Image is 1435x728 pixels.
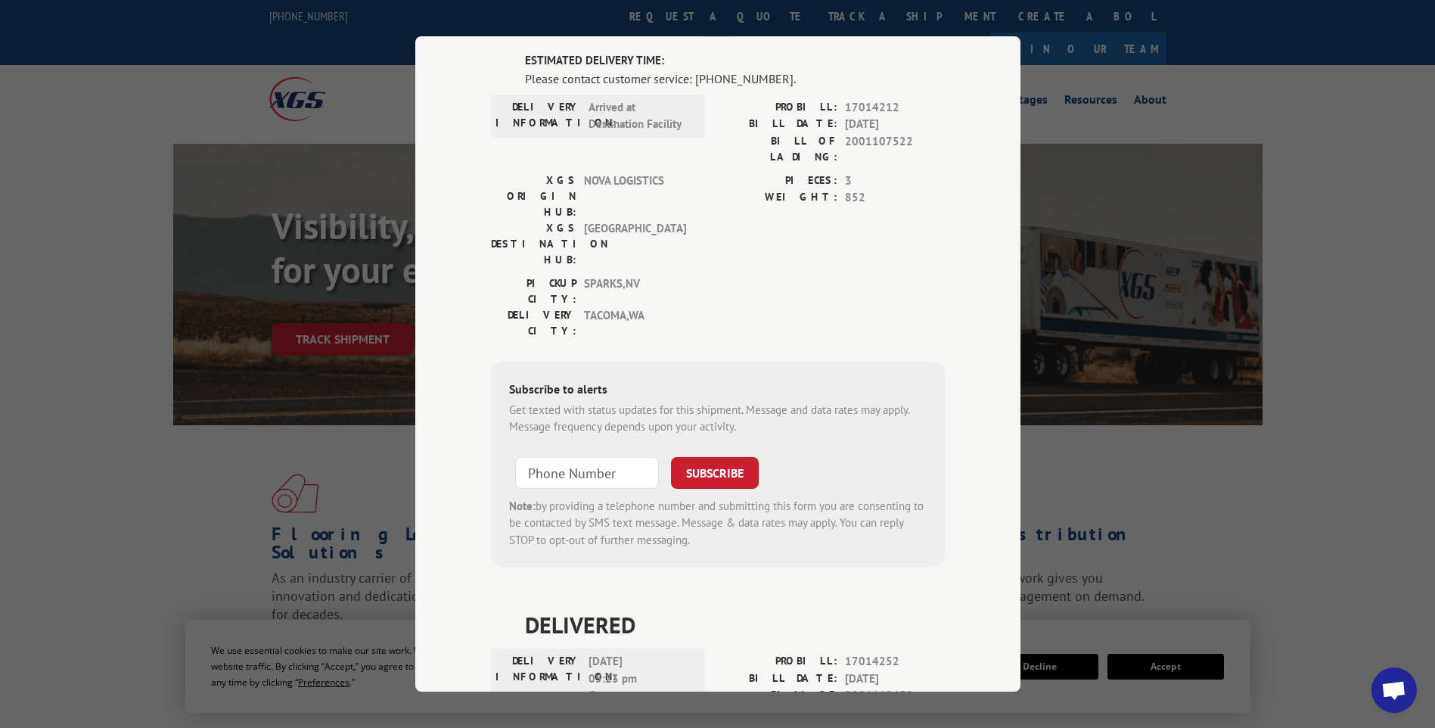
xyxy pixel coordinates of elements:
label: DELIVERY CITY: [491,307,576,339]
label: BILL DATE: [718,670,837,688]
span: [DATE] 05:23 pm Coner [589,653,691,705]
span: DELIVERED [525,608,945,642]
button: SUBSCRIBE [671,457,759,489]
span: TACOMA , WA [584,307,686,339]
label: DELIVERY INFORMATION: [495,653,581,705]
label: XGS ORIGIN HUB: [491,173,576,220]
span: 2001112452 [845,687,945,719]
div: Please contact customer service: [PHONE_NUMBER]. [525,70,945,88]
label: ESTIMATED DELIVERY TIME: [525,52,945,70]
span: 17014212 [845,99,945,117]
label: DELIVERY INFORMATION: [495,99,581,133]
label: PIECES: [718,173,837,190]
span: [DATE] [845,116,945,133]
input: Phone Number [515,457,659,489]
span: Arrived at Destination Facility [589,99,691,133]
strong: Note: [509,499,536,513]
label: BILL OF LADING: [718,133,837,165]
div: by providing a telephone number and submitting this form you are consenting to be contacted by SM... [509,498,927,549]
span: SPARKS , NV [584,275,686,307]
span: NOVA LOGISTICS [584,173,686,220]
span: 3 [845,173,945,190]
span: [GEOGRAPHIC_DATA] [584,220,686,268]
label: PROBILL: [718,99,837,117]
span: 17014252 [845,653,945,670]
label: BILL DATE: [718,116,837,133]
label: PROBILL: [718,653,837,670]
span: 852 [845,189,945,207]
span: [DATE] [845,670,945,688]
label: BILL OF LADING: [718,687,837,719]
div: Subscribe to alerts [509,380,927,402]
div: Get texted with status updates for this shipment. Message and data rates may apply. Message frequ... [509,402,927,436]
label: WEIGHT: [718,189,837,207]
label: XGS DESTINATION HUB: [491,220,576,268]
label: PICKUP CITY: [491,275,576,307]
span: 2001107522 [845,133,945,165]
div: Open chat [1371,667,1417,713]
